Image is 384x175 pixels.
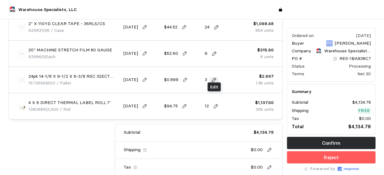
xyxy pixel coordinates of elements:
[291,40,304,47] p: Buyer
[17,102,26,111] img: 452d0714-f90f-4f50-8705-a4e77c8a5746.jpeg
[123,50,138,57] p: [DATE]
[291,32,313,39] div: Ordered on
[43,28,64,33] span: | 36 / Case
[287,151,375,163] button: Reject
[164,76,178,83] p: $0.899
[123,76,138,83] p: [DATE]
[291,107,308,114] p: Shipping
[28,47,112,54] p: 20" MACHINE STRETCH FILM 80 GAUGE
[356,32,371,39] div: [DATE]
[358,107,370,114] p: Free
[291,99,308,106] p: Subtotal
[287,137,375,149] button: Confirm
[256,80,274,87] p: 1.8k units
[324,154,339,161] p: Reject
[251,164,263,171] p: $0.00
[326,40,332,47] p: PP
[205,103,209,110] p: 12
[164,103,178,110] p: $94.75
[335,40,371,47] p: [PERSON_NAME]
[205,76,207,83] p: 3
[251,147,263,153] p: $0.00
[28,99,111,106] p: 4 X 6 DIRECT THERMAL LABEL ROLL 1"
[17,76,26,84] img: svg%3e
[338,167,359,171] img: Response Logo
[44,54,56,59] span: | Each
[359,115,371,122] p: $0.00
[352,99,371,106] p: $4,134.78
[28,73,119,80] p: 24pk 14-1/8 X 9-1/2 X 6-3/8 RSC 32ECT Kraft
[253,27,274,34] p: 864 units
[164,50,178,57] p: $52.60
[291,123,303,130] p: Total
[28,80,46,86] span: 1573666
[28,54,44,59] span: 626860
[291,48,311,54] p: Company
[255,99,274,106] p: $1,137.00
[322,139,340,147] p: Confirm
[124,164,131,171] p: Tax
[291,55,302,62] p: PO #
[205,24,210,31] p: 24
[17,23,26,32] img: svg%3e
[124,129,140,136] p: Subtotal
[257,54,274,60] p: 6 units
[310,166,335,172] p: Powered by
[123,103,138,110] p: [DATE]
[253,20,274,27] p: $1,068.48
[17,49,26,58] img: svg%3e
[339,55,371,62] p: RES-1BA838C7
[255,106,274,113] p: 36k units
[124,147,141,153] p: Shipping
[46,106,71,112] span: | 3,000 / Roll
[46,80,71,86] span: | 600 / Pallet
[28,28,43,33] span: 626831
[291,63,304,69] div: Status
[324,48,371,54] p: Warehouse Specialists, LLC
[254,129,274,136] p: $4,134.78
[123,24,138,31] p: [DATE]
[256,73,274,80] p: $2.697
[205,50,207,57] p: 6
[348,123,371,130] p: $4,134.78
[257,47,274,54] p: $315.60
[28,106,46,112] span: 1380684
[291,88,371,95] h5: Summary
[357,71,371,77] div: Net 30
[18,6,77,13] p: Warehouse Specialists, LLC
[349,63,371,69] div: Processing
[164,24,177,31] p: $44.52
[291,115,299,122] p: Tax
[291,71,304,77] div: Terms
[28,20,105,27] p: 2" X 110YD CLEAR TAPE - 36RLS/CS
